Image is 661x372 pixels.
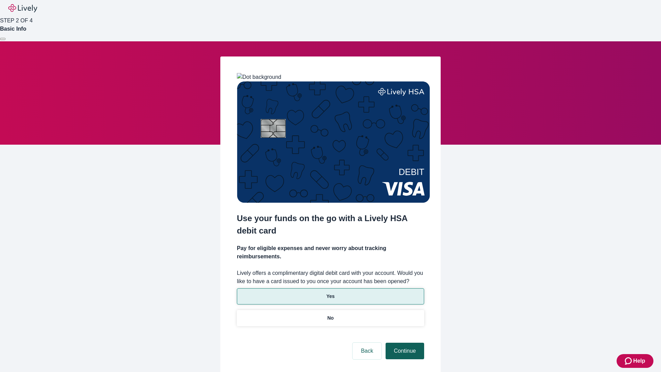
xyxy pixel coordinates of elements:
[237,81,430,203] img: Debit card
[327,314,334,322] p: No
[237,73,281,81] img: Dot background
[237,288,424,304] button: Yes
[8,4,37,12] img: Lively
[633,357,645,365] span: Help
[353,343,381,359] button: Back
[625,357,633,365] svg: Zendesk support icon
[237,310,424,326] button: No
[386,343,424,359] button: Continue
[617,354,653,368] button: Zendesk support iconHelp
[237,269,424,286] label: Lively offers a complimentary digital debit card with your account. Would you like to have a card...
[237,244,424,261] h4: Pay for eligible expenses and never worry about tracking reimbursements.
[237,212,424,237] h2: Use your funds on the go with a Lively HSA debit card
[326,293,335,300] p: Yes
